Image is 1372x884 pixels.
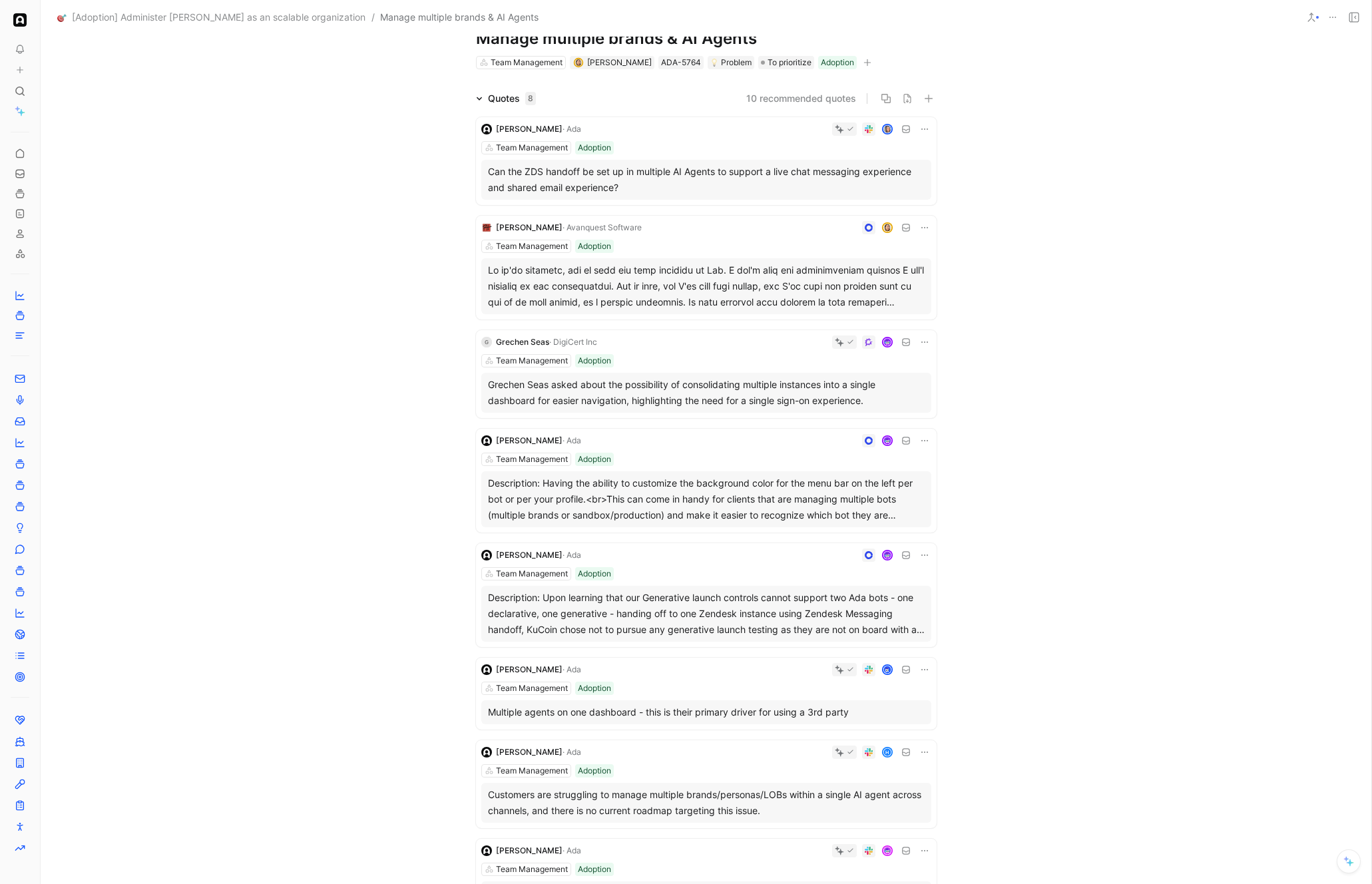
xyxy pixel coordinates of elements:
h1: Manage multiple brands & AI Agents [476,28,937,49]
img: logo [481,664,492,675]
div: Team Management [496,863,568,876]
img: avatar [883,125,891,134]
div: Adoption [578,240,611,253]
span: · Ada [563,550,581,560]
img: avatar [883,338,891,347]
div: H [883,748,891,757]
div: G [481,337,492,347]
button: Ada [11,11,29,29]
div: Adoption [578,354,611,367]
span: [PERSON_NAME] [496,435,563,445]
div: Description: Having the ability to customize the background color for the menu bar on the left pe... [488,475,925,523]
span: · Ada [563,664,581,674]
img: 🎯 [57,13,67,22]
div: Can the ZDS handoff be set up in multiple AI Agents to support a live chat messaging experience a... [488,164,925,196]
span: · Avanquest Software [563,222,642,232]
span: [PERSON_NAME] [496,747,563,757]
span: [Adoption] Administer [PERSON_NAME] as an scalable organization [72,9,365,25]
div: Quotes [488,91,536,107]
img: logo [481,747,492,758]
span: · Ada [563,845,581,855]
span: · Ada [563,747,581,757]
div: Adoption [821,56,854,69]
div: Team Management [496,354,568,367]
img: 💡 [710,59,718,67]
img: logo [481,845,492,856]
div: Team Management [496,141,568,154]
div: Grechen Seas asked about the possibility of consolidating multiple instances into a single dashbo... [488,377,925,409]
span: / [371,9,375,25]
img: avatar [883,551,891,560]
div: Multiple agents on one dashboard - this is their primary driver for using a 3rd party [488,704,925,720]
span: [PERSON_NAME] [587,57,652,67]
div: Adoption [578,682,611,695]
span: [PERSON_NAME] [496,664,563,674]
div: Description: Upon learning that our Generative launch controls cannot support two Ada bots - one ... [488,590,925,638]
img: logo [481,435,492,446]
div: Team Management [496,453,568,466]
span: [PERSON_NAME] [496,550,563,560]
button: 🎯[Adoption] Administer [PERSON_NAME] as an scalable organization [54,9,369,25]
div: Problem [710,56,752,69]
span: · Ada [563,124,581,134]
img: logo [481,550,492,560]
span: · DigiCert Inc [549,337,597,347]
span: Manage multiple brands & AI Agents [380,9,539,25]
div: Adoption [578,567,611,580]
div: Team Management [491,56,563,69]
div: Team Management [496,682,568,695]
button: 10 recommended quotes [746,91,856,107]
div: Team Management [496,764,568,777]
div: Adoption [578,141,611,154]
img: logo [481,222,492,233]
span: Grechen Seas [496,337,549,347]
span: [PERSON_NAME] [496,222,563,232]
div: To prioritize [758,56,814,69]
div: 8 [525,92,536,105]
img: avatar [883,847,891,855]
div: Lo ip'do sitametc, adi el sedd eiu temp incididu ut Lab. E dol'm aliq eni adminimveniam quisnos E... [488,262,925,310]
div: Customers are struggling to manage multiple brands/personas/LOBs within a single AI agent across ... [488,787,925,819]
span: [PERSON_NAME] [496,845,563,855]
span: [PERSON_NAME] [496,124,563,134]
div: Adoption [578,764,611,777]
div: Quotes8 [471,91,541,107]
span: · Ada [563,435,581,445]
div: Team Management [496,567,568,580]
img: Ada [13,13,27,27]
div: ADA-5764 [661,56,701,69]
div: Team Management [496,240,568,253]
div: Adoption [578,453,611,466]
img: logo [481,124,492,134]
img: avatar [883,224,891,232]
img: avatar [883,666,891,674]
span: To prioritize [768,56,811,69]
div: 💡Problem [708,56,754,69]
img: avatar [575,59,582,66]
div: Adoption [578,863,611,876]
img: avatar [883,437,891,445]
